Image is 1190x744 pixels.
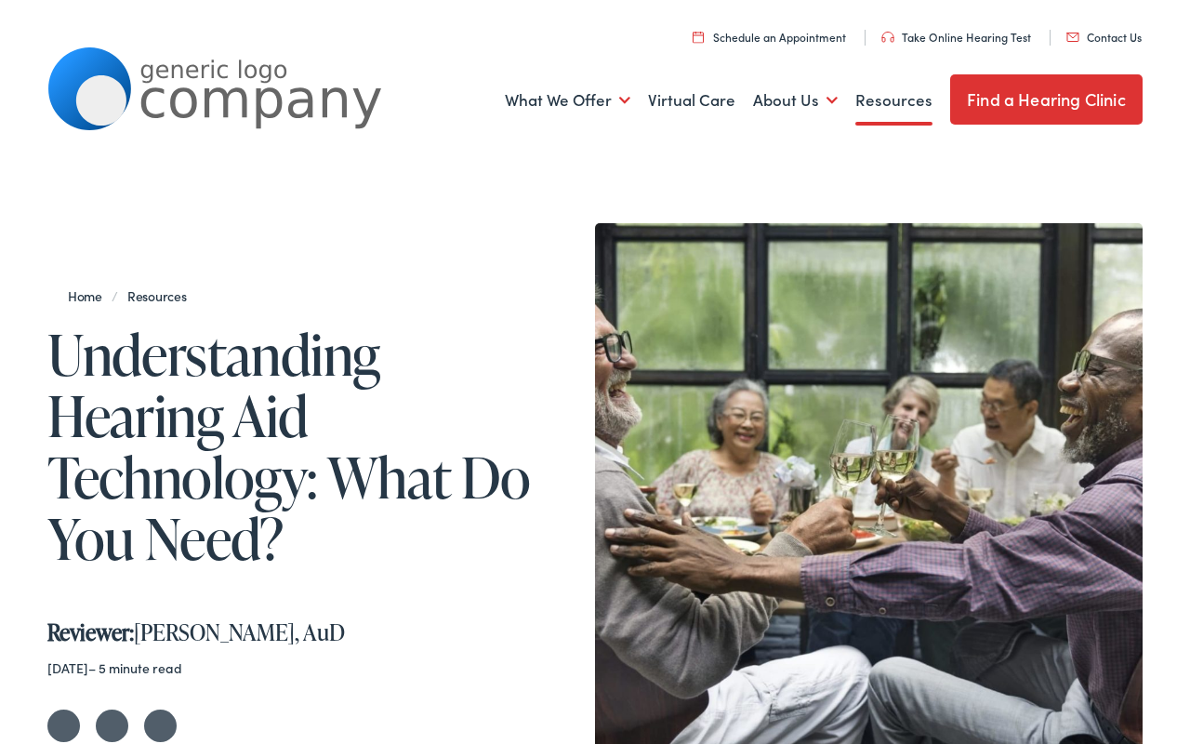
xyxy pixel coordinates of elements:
a: Contact Us [1066,29,1142,45]
span: / [68,286,196,305]
a: What We Offer [505,66,630,135]
strong: Reviewer: [47,617,134,647]
a: Share on Facebook [96,710,128,742]
a: Share on LinkedIn [144,710,177,742]
img: utility icon [881,32,894,43]
a: Schedule an Appointment [693,29,846,45]
a: Resources [118,286,196,305]
h1: Understanding Hearing Aid Technology: What Do You Need? [47,324,551,569]
time: [DATE] [47,658,88,677]
div: [PERSON_NAME], AuD [47,592,551,646]
img: utility icon [1066,33,1079,42]
a: About Us [753,66,838,135]
a: Virtual Care [648,66,735,135]
a: Home [68,286,112,305]
a: Resources [855,66,932,135]
img: utility icon [693,31,704,43]
div: – 5 minute read [47,660,551,676]
a: Find a Hearing Clinic [950,74,1143,125]
a: Take Online Hearing Test [881,29,1031,45]
a: Share on Twitter [47,710,80,742]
